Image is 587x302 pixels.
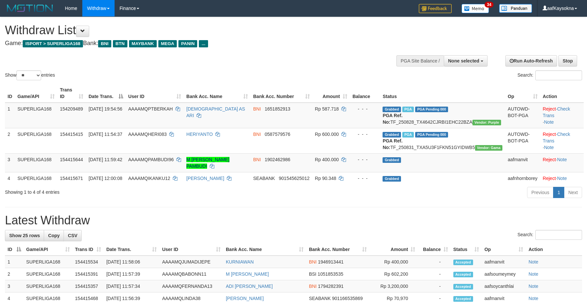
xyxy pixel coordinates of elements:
b: PGA Ref. No: [383,113,402,125]
td: 1 [5,103,15,128]
span: Show 25 rows [9,233,40,238]
a: HERIYANTO [186,132,213,137]
span: Vendor URL: https://trx4.1velocity.biz [472,120,501,125]
span: BNI [309,259,316,264]
h1: Withdraw List [5,24,385,37]
th: Amount: activate to sort column ascending [312,84,350,103]
a: KURNIAWAN [226,259,254,264]
td: SUPERLIGA168 [24,268,72,280]
span: [DATE] 19:54:56 [89,106,122,112]
span: AAAAMQPTBERKAH [128,106,173,112]
a: Note [557,157,567,162]
th: Op: activate to sort column ascending [505,84,540,103]
span: [DATE] 12:00:08 [89,176,122,181]
td: AUTOWD-BOT-PGA [505,103,540,128]
a: Reject [543,132,556,137]
span: 154415415 [60,132,83,137]
span: AAAAMQHERI083 [128,132,167,137]
span: 34 [485,2,494,8]
td: - [418,268,450,280]
th: Action [526,243,582,256]
td: 1 [5,256,24,268]
th: Date Trans.: activate to sort column ascending [104,243,159,256]
td: aafsoycanthlai [482,280,526,292]
img: Button%20Memo.svg [462,4,489,13]
a: Note [544,119,554,125]
span: Grabbed [383,176,401,182]
span: PANIN [178,40,197,47]
td: AAAAMQJUMADIJEPE [159,256,223,268]
span: Copy 1946913441 to clipboard [318,259,344,264]
td: aafnhornborey [505,172,540,184]
a: 1 [553,187,564,198]
td: Rp 3,200,000 [369,280,418,292]
td: · [540,172,584,184]
a: Copy [44,230,64,241]
td: · [540,153,584,172]
span: Copy 1651852913 to clipboard [265,106,290,112]
th: User ID: activate to sort column ascending [159,243,223,256]
span: BSI [309,271,316,277]
span: Rp 587.718 [315,106,339,112]
a: Previous [527,187,553,198]
span: AAAAMQIKANKU12 [128,176,171,181]
td: SUPERLIGA168 [15,128,57,153]
td: TF_250828_TX4642CJRBI1EHC22BZA [380,103,505,128]
td: SUPERLIGA168 [24,256,72,268]
td: - [418,256,450,268]
a: Note [528,271,538,277]
a: Run Auto-Refresh [505,55,557,66]
span: MAYBANK [129,40,157,47]
span: Accepted [453,296,473,302]
span: BNI [253,132,261,137]
a: Check Trans [543,106,570,118]
a: Stop [558,55,577,66]
th: Status [380,84,505,103]
td: SUPERLIGA168 [15,103,57,128]
div: - - - [353,131,378,138]
button: None selected [444,55,488,66]
span: Accepted [453,284,473,289]
span: [DATE] 11:54:37 [89,132,122,137]
td: SUPERLIGA168 [15,153,57,172]
td: 2 [5,128,15,153]
span: CSV [68,233,77,238]
span: SEABANK [309,296,331,301]
span: AAAAMQPAMBUDI96 [128,157,174,162]
td: - [418,280,450,292]
th: Trans ID: activate to sort column ascending [72,243,104,256]
a: Note [528,284,538,289]
th: Balance [350,84,380,103]
span: PGA Pending [415,107,448,112]
span: 154209489 [60,106,83,112]
span: MEGA [158,40,177,47]
th: Date Trans.: activate to sort column descending [86,84,126,103]
a: Reject [543,106,556,112]
a: Reject [543,176,556,181]
span: Grabbed [383,132,401,138]
span: PGA Pending [415,132,448,138]
span: Vendor URL: https://trx31.1velocity.biz [475,145,503,151]
b: PGA Ref. No: [383,138,402,150]
th: ID [5,84,15,103]
th: Game/API: activate to sort column ascending [24,243,72,256]
input: Search: [535,70,582,80]
a: M [PERSON_NAME] [226,271,269,277]
th: Balance: activate to sort column ascending [418,243,450,256]
td: Rp 602,200 [369,268,418,280]
span: BNI [98,40,111,47]
span: 154415644 [60,157,83,162]
td: Rp 400,000 [369,256,418,268]
a: Show 25 rows [5,230,44,241]
th: Bank Acc. Number: activate to sort column ascending [251,84,312,103]
th: ID: activate to sort column descending [5,243,24,256]
td: · · [540,103,584,128]
img: panduan.png [499,4,532,13]
a: ADI [PERSON_NAME] [226,284,273,289]
span: Copy 1051853535 to clipboard [318,271,343,277]
th: Op: activate to sort column ascending [482,243,526,256]
td: 154415391 [72,268,104,280]
span: ISPORT > SUPERLIGA168 [23,40,83,47]
span: Rp 400.000 [315,157,339,162]
a: Next [564,187,582,198]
